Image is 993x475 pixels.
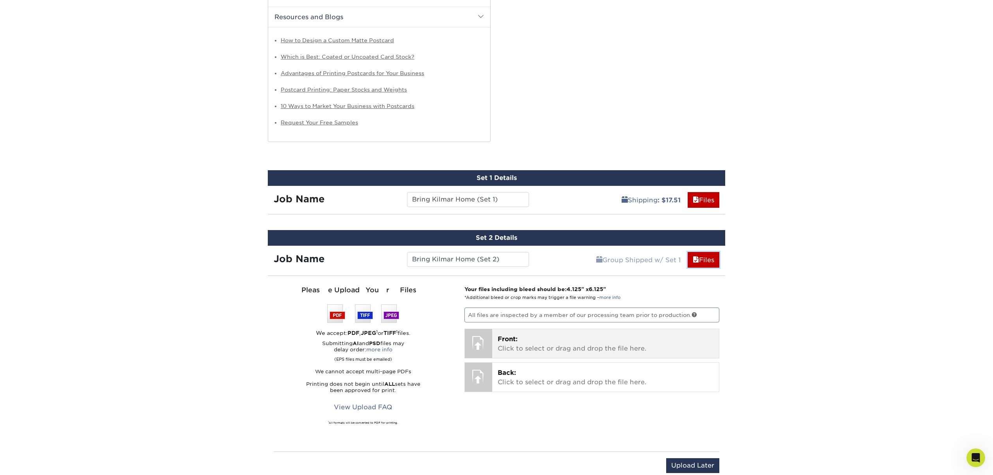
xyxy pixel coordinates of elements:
[353,340,359,346] strong: AI
[334,353,392,362] small: (EPS files must be emailed)
[281,103,414,109] a: 10 Ways to Market Your Business with Postcards
[464,286,606,292] strong: Your files including bleed should be: " x "
[589,286,603,292] span: 6.125
[250,3,264,17] div: Close
[376,329,378,334] sup: 1
[464,295,620,300] small: *Additional bleed or crop marks may trigger a file warning –
[464,308,720,322] p: All files are inspected by a member of our processing team prior to production.
[104,394,124,410] span: disappointed reaction
[274,329,453,337] div: We accept: , or files.
[361,330,376,336] strong: JPEG
[5,3,20,18] button: go back
[688,192,719,208] a: Files
[327,304,399,323] img: We accept: PSD, TIFF, or JPEG (JPG)
[274,340,453,362] p: Submitting and files may delay order:
[124,394,145,410] span: neutral face reaction
[9,386,260,395] div: Did this answer your question?
[384,381,395,387] strong: ALL
[498,369,516,376] span: Back:
[328,421,329,423] sup: 1
[274,381,453,394] p: Printing does not begin until sets have been approved for print.
[268,230,725,246] div: Set 2 Details
[384,330,396,336] strong: TIFF
[348,330,359,336] strong: PDF
[693,256,699,264] span: files
[281,54,414,60] a: Which is Best: Coated or Uncoated Card Stock?
[235,3,250,18] button: Collapse window
[274,421,453,425] div: All formats will be converted to PDF for printing.
[281,119,358,126] a: Request Your Free Samples
[149,394,160,410] span: 😃
[599,295,620,300] a: more info
[666,458,719,473] input: Upload Later
[274,193,324,205] strong: Job Name
[498,368,714,387] p: Click to select or drag and drop the file here.
[108,394,120,410] span: 😞
[274,285,453,295] div: Please Upload Your Files
[658,196,681,204] b: : $17.51
[129,394,140,410] span: 😐
[396,329,398,334] sup: 1
[369,340,380,346] strong: PSD
[407,192,529,207] input: Enter a job name
[145,394,165,410] span: smiley reaction
[329,400,397,415] a: View Upload FAQ
[498,335,518,343] span: Front:
[617,192,686,208] a: Shipping: $17.51
[591,252,686,268] a: Group Shipped w/ Set 1
[622,196,628,204] span: shipping
[407,252,529,267] input: Enter a job name
[274,253,324,264] strong: Job Name
[274,369,453,375] p: We cannot accept multi-page PDFs
[268,170,725,186] div: Set 1 Details
[688,252,719,268] a: Files
[103,419,166,426] a: Open in help center
[281,70,424,76] a: Advantages of Printing Postcards for Your Business
[366,347,393,353] a: more info
[281,37,394,43] a: How to Design a Custom Matte Postcard
[693,196,699,204] span: files
[596,256,602,264] span: shipping
[268,7,490,27] h2: Resources and Blogs
[566,286,581,292] span: 4.125
[281,86,407,93] a: Postcard Printing: Paper Stocks and Weights
[498,335,714,353] p: Click to select or drag and drop the file here.
[966,448,985,467] iframe: Intercom live chat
